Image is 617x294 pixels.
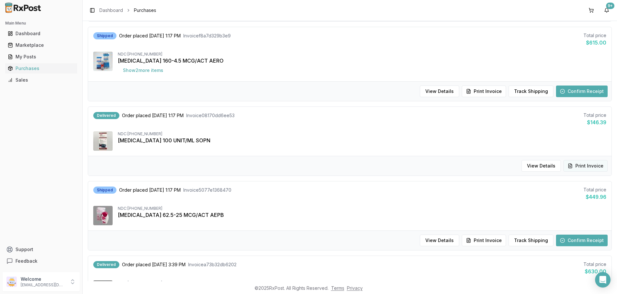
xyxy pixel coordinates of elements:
a: Terms [331,285,344,291]
button: Confirm Receipt [556,235,608,246]
span: Purchases [134,7,156,14]
button: Dashboard [3,28,80,39]
button: Print Invoice [462,86,506,97]
button: Print Invoice [563,160,608,172]
div: Delivered [93,261,119,268]
div: Dashboard [8,30,75,37]
div: Purchases [8,65,75,72]
div: $146.39 [583,118,606,126]
a: Dashboard [99,7,123,14]
button: Track Shipping [509,235,553,246]
button: Track Shipping [509,86,553,97]
a: Dashboard [5,28,77,39]
button: Feedback [3,255,80,267]
button: 9+ [602,5,612,15]
span: Order placed [DATE] 1:17 PM [122,112,184,119]
span: Invoice f8a7d329b3e9 [183,33,231,39]
button: Show2more items [118,65,168,76]
div: NDC: [PHONE_NUMBER] [118,206,606,211]
span: Order placed [DATE] 3:39 PM [122,261,186,268]
a: Purchases [5,63,77,74]
img: RxPost Logo [3,3,44,13]
button: Support [3,244,80,255]
button: View Details [420,235,459,246]
div: Shipped [93,187,116,194]
span: Feedback [15,258,37,264]
button: My Posts [3,52,80,62]
div: Total price [583,261,606,268]
a: Sales [5,74,77,86]
button: Sales [3,75,80,85]
span: Invoice 5077e1368470 [183,187,231,193]
button: Print Invoice [462,235,506,246]
div: Total price [583,187,606,193]
span: Order placed [DATE] 1:17 PM [119,33,181,39]
div: NDC: [PHONE_NUMBER] [118,131,606,137]
a: Privacy [347,285,363,291]
h2: Main Menu [5,21,77,26]
p: [EMAIL_ADDRESS][DOMAIN_NAME] [21,282,66,288]
div: [MEDICAL_DATA] 62.5-25 MCG/ACT AEPB [118,211,606,219]
span: Order placed [DATE] 1:17 PM [119,187,181,193]
div: My Posts [8,54,75,60]
a: Marketplace [5,39,77,51]
div: Marketplace [8,42,75,48]
div: [MEDICAL_DATA] 160-4.5 MCG/ACT AERO [118,57,606,65]
button: View Details [420,86,459,97]
span: Invoice 08170dd6ee53 [186,112,235,119]
div: 9+ [606,3,614,9]
div: Total price [583,112,606,118]
div: NDC: [PHONE_NUMBER] [118,52,606,57]
div: $615.00 [583,39,606,46]
div: Sales [8,77,75,83]
button: Purchases [3,63,80,74]
div: $630.00 [583,268,606,275]
div: NDC: [PHONE_NUMBER] [118,280,606,286]
p: Welcome [21,276,66,282]
div: Total price [583,32,606,39]
span: Invoice a73b32db6202 [188,261,237,268]
div: [MEDICAL_DATA] 100 UNIT/ML SOPN [118,137,606,144]
button: Marketplace [3,40,80,50]
div: Shipped [93,32,116,39]
div: $449.96 [583,193,606,201]
div: Delivered [93,112,119,119]
a: My Posts [5,51,77,63]
nav: breadcrumb [99,7,156,14]
img: HumaLOG KwikPen 100 UNIT/ML SOPN [93,131,113,151]
div: Open Intercom Messenger [595,272,611,288]
button: View Details [521,160,561,172]
img: Anoro Ellipta 62.5-25 MCG/ACT AEPB [93,206,113,225]
button: Confirm Receipt [556,86,608,97]
img: User avatar [6,277,17,287]
img: Symbicort 160-4.5 MCG/ACT AERO [93,52,113,71]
